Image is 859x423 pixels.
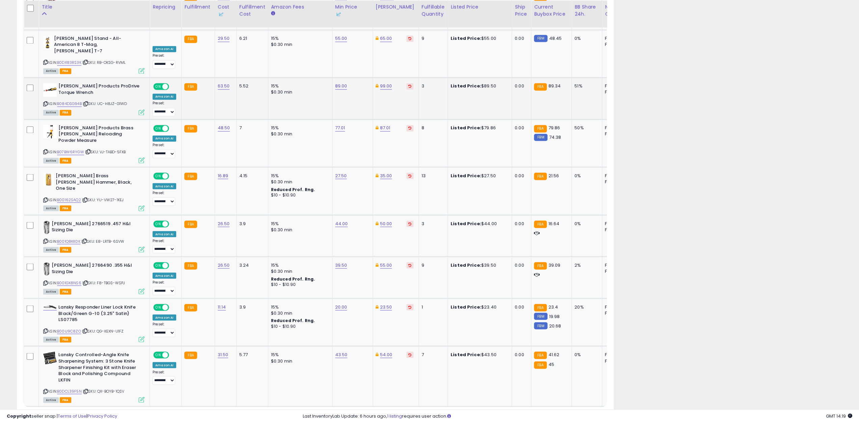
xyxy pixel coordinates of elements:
[271,83,327,89] div: 15%
[58,413,86,419] a: Terms of Use
[515,351,526,358] div: 0.00
[153,143,176,158] div: Preset:
[451,303,481,310] b: Listed Price:
[548,125,560,131] span: 79.86
[422,262,442,268] div: 9
[271,268,327,274] div: $0.30 min
[239,3,265,18] div: Fulfillment Cost
[380,351,393,358] a: 54.00
[60,397,71,403] span: FBA
[153,280,176,295] div: Preset:
[515,83,526,89] div: 0.00
[380,303,392,310] a: 23.50
[153,94,176,100] div: Amazon AI
[154,305,162,310] span: ON
[605,179,627,185] div: FBM: 7
[43,262,50,275] img: 31t69xGd31L._SL40_.jpg
[380,262,392,268] a: 55.00
[239,304,263,310] div: 3.9
[218,172,229,179] a: 16.89
[271,186,315,192] b: Reduced Prof. Rng.
[43,35,52,49] img: 41gIGZSh5-L._SL40_.jpg
[83,388,124,394] span: | SKU: QX-BOYB-1QSV
[534,313,547,320] small: FBM
[335,172,347,179] a: 27.50
[515,262,526,268] div: 0.00
[376,84,378,88] i: This overrides the store level Dynamic Max Price for this listing
[422,220,442,227] div: 3
[271,173,327,179] div: 15%
[57,197,81,203] a: B00162SAQ2
[271,317,315,323] b: Reduced Prof. Rng.
[153,362,176,368] div: Amazon AI
[605,35,627,42] div: FBA: 2
[574,83,597,89] div: 51%
[548,262,561,268] span: 39.09
[271,125,327,131] div: 15%
[422,125,442,131] div: 8
[422,35,442,42] div: 9
[43,351,57,364] img: 41enXlJY+0L._SL40_.jpg
[87,413,117,419] a: Privacy Policy
[153,370,176,385] div: Preset:
[153,135,176,141] div: Amazon AI
[52,220,134,235] b: [PERSON_NAME] 2766519 .457 H&I Sizing Die
[56,173,138,193] b: [PERSON_NAME] Brass [PERSON_NAME] Hammer, Black, One Size
[154,125,162,131] span: ON
[239,262,263,268] div: 3.24
[153,231,176,237] div: Amazon AI
[218,351,229,358] a: 31.50
[605,131,627,137] div: FBM: 9
[168,305,179,310] span: OFF
[451,262,481,268] b: Listed Price:
[81,238,124,244] span: | SKU: E8-LRTB-6SVW
[574,351,597,358] div: 0%
[168,84,179,89] span: OFF
[43,220,50,234] img: 31t69xGd31L._SL40_.jpg
[43,35,144,73] div: ASIN:
[153,53,176,69] div: Preset:
[271,351,327,358] div: 15%
[271,192,327,198] div: $10 - $10.90
[380,172,392,179] a: 35.00
[605,125,627,131] div: FBA: 0
[515,304,526,310] div: 0.00
[7,413,31,419] strong: Copyright
[239,173,263,179] div: 4.15
[534,322,547,329] small: FBM
[451,262,507,268] div: $39.50
[218,262,230,268] a: 26.50
[42,3,147,10] div: Title
[271,310,327,316] div: $0.30 min
[380,35,392,42] a: 65.00
[43,220,144,252] div: ASIN:
[605,262,627,268] div: FBA: 1
[153,3,179,10] div: Repricing
[271,131,327,137] div: $0.30 min
[422,173,442,179] div: 13
[515,3,528,18] div: Ship Price
[43,305,57,309] img: 31zh5RfGZXS._SL40_.jpg
[335,83,347,89] a: 89.00
[451,125,481,131] b: Listed Price:
[549,322,561,329] span: 20.68
[534,220,546,228] small: FBA
[153,46,176,52] div: Amazon AI
[57,238,80,244] a: B001Q8KK0K
[153,238,176,254] div: Preset:
[271,220,327,227] div: 15%
[451,351,507,358] div: $43.50
[271,276,315,282] b: Reduced Prof. Rng.
[154,173,162,179] span: ON
[534,262,546,269] small: FBA
[57,328,81,334] a: B00IJ9C8ZO
[153,322,176,337] div: Preset:
[57,280,81,286] a: B001GX8NS6
[43,125,57,138] img: 31LUXL7F5wL._SL40_.jpg
[548,220,560,227] span: 16.64
[7,413,117,420] div: seller snap | |
[408,84,411,88] i: Revert to store-level Dynamic Max Price
[184,220,197,228] small: FBA
[534,361,546,369] small: FBA
[153,183,176,189] div: Amazon AI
